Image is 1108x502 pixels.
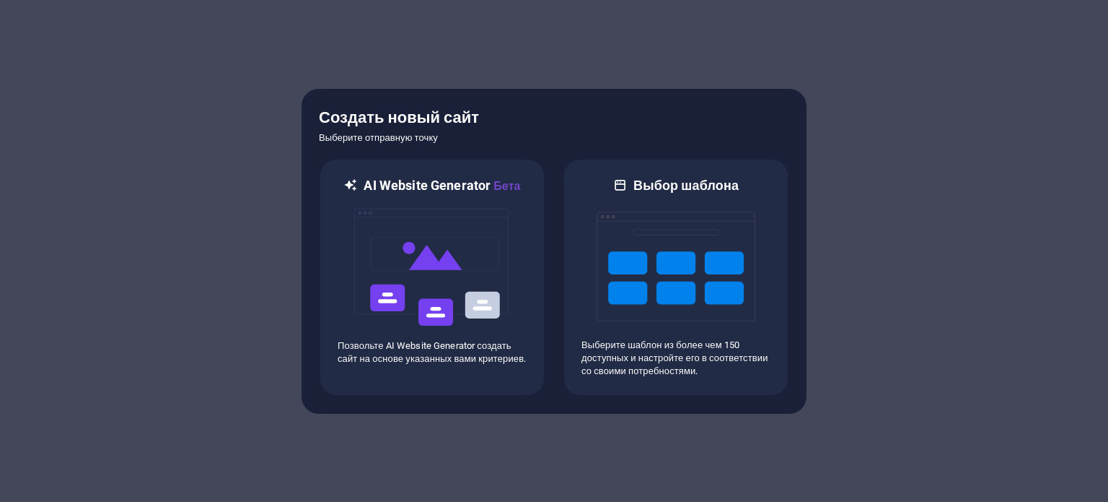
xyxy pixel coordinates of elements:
p: Выберите шаблон из более чем 150 доступных и настройте его в соответствии со своими потребностями. [581,339,770,378]
h6: Выберите отправную точку [319,129,789,147]
img: ai [353,195,511,339]
p: Позвольте AI Website Generator создать сайт на основе указанных вами критериев. [338,339,527,365]
h6: AI Website Generator [364,177,520,195]
div: Выбор шаблонаВыберите шаблон из более чем 150 доступных и настройте его в соответствии со своими ... [563,158,789,397]
span: Бета [491,179,520,193]
h6: Выбор шаблона [633,177,739,194]
h5: Создать новый сайт [319,106,789,129]
div: AI Website GeneratorБетаaiПозвольте AI Website Generator создать сайт на основе указанных вами кр... [319,158,545,397]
